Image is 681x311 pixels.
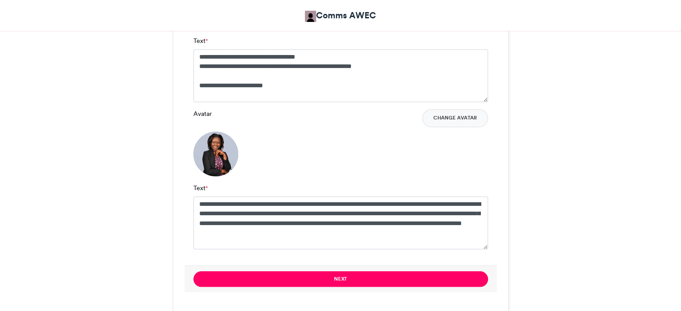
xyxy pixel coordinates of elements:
label: Text [193,36,208,46]
img: Comms AWEC [305,11,316,22]
label: Text [193,183,208,193]
button: Next [193,271,488,287]
button: Change Avatar [422,109,488,127]
a: Comms AWEC [305,9,376,22]
label: Avatar [193,109,212,119]
img: 1757321195.972-b2dcae4267c1926e4edbba7f5065fdc4d8f11412.png [193,132,238,176]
